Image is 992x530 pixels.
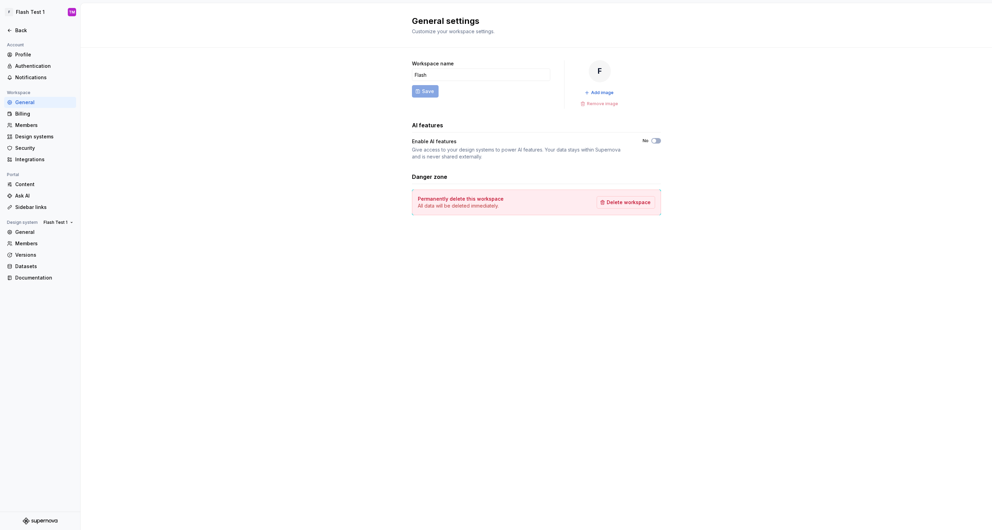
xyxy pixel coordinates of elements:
a: Ask AI [4,190,76,201]
div: Security [15,145,73,152]
a: Authentication [4,61,76,72]
div: Portal [4,171,22,179]
a: Members [4,120,76,131]
div: Enable AI features [412,138,630,145]
h4: Permanently delete this workspace [418,195,504,202]
label: No [643,138,649,144]
div: Documentation [15,274,73,281]
div: Authentication [15,63,73,70]
div: F [589,60,611,82]
div: Design system [4,218,40,227]
a: Notifications [4,72,76,83]
span: Customize your workspace settings. [412,28,495,34]
a: Members [4,238,76,249]
p: All data will be deleted immediately. [418,202,504,209]
a: Design systems [4,131,76,142]
div: Give access to your design systems to power AI features. Your data stays within Supernova and is ... [412,146,630,160]
a: General [4,227,76,238]
a: Content [4,179,76,190]
a: Integrations [4,154,76,165]
a: Billing [4,108,76,119]
div: Members [15,122,73,129]
span: Add image [591,90,614,95]
h3: AI features [412,121,443,129]
a: General [4,97,76,108]
h3: Danger zone [412,173,447,181]
a: Versions [4,249,76,261]
a: Sidebar links [4,202,76,213]
button: FFlash Test 1TM [1,4,79,20]
div: Workspace [4,89,33,97]
div: Profile [15,51,73,58]
button: Add image [582,88,617,98]
div: Design systems [15,133,73,140]
div: Ask AI [15,192,73,199]
span: Flash Test 1 [44,220,67,225]
a: Datasets [4,261,76,272]
div: F [5,8,13,16]
svg: Supernova Logo [23,518,57,524]
div: General [15,229,73,236]
label: Workspace name [412,60,454,67]
div: Billing [15,110,73,117]
div: TM [69,9,75,15]
div: Back [15,27,73,34]
a: Documentation [4,272,76,283]
div: Flash Test 1 [16,9,45,16]
span: Delete workspace [607,199,651,206]
div: Notifications [15,74,73,81]
a: Security [4,143,76,154]
div: Members [15,240,73,247]
a: Profile [4,49,76,60]
button: Delete workspace [597,196,655,209]
div: Versions [15,252,73,258]
a: Back [4,25,76,36]
div: Account [4,41,27,49]
div: General [15,99,73,106]
div: Sidebar links [15,204,73,211]
div: Integrations [15,156,73,163]
h2: General settings [412,16,653,27]
div: Content [15,181,73,188]
div: Datasets [15,263,73,270]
